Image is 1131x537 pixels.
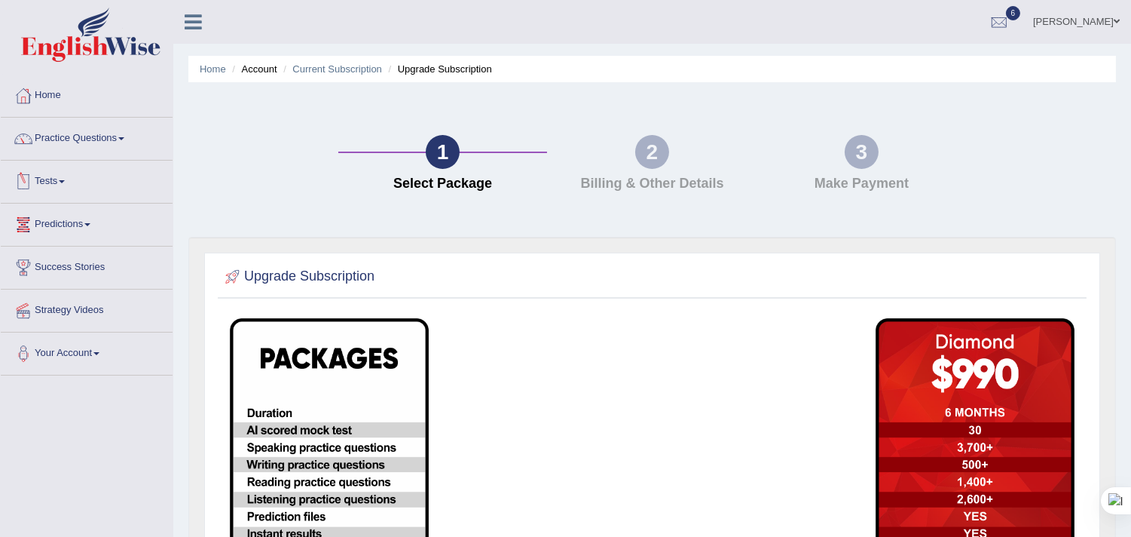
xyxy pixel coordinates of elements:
a: Tests [1,161,173,198]
a: Practice Questions [1,118,173,155]
a: Home [1,75,173,112]
a: Current Subscription [292,63,382,75]
a: Strategy Videos [1,290,173,327]
h4: Billing & Other Details [555,176,749,192]
li: Account [228,62,277,76]
h2: Upgrade Subscription [222,265,374,288]
li: Upgrade Subscription [385,62,492,76]
a: Predictions [1,204,173,241]
a: Success Stories [1,247,173,284]
div: 2 [635,135,669,169]
h4: Make Payment [764,176,958,192]
a: Your Account [1,333,173,370]
span: 6 [1006,6,1021,20]
div: 3 [845,135,879,169]
a: Home [200,63,226,75]
div: 1 [426,135,460,169]
h4: Select Package [346,176,540,192]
